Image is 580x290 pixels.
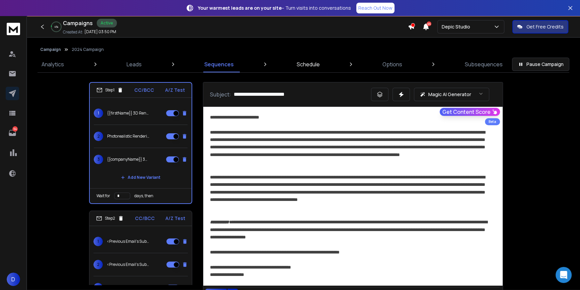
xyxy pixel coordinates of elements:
[135,215,155,222] p: CC/BCC
[127,60,142,68] p: Leads
[485,118,500,125] div: Beta
[107,262,150,267] p: <Previous Email's Subject>
[63,19,93,27] h1: Campaigns
[40,47,61,52] button: Campaign
[107,239,150,244] p: <Previous Email's Subject>
[512,20,568,33] button: Get Free Credits
[6,126,19,140] a: 54
[107,134,150,139] p: Photorealistic Renderings for {{companyName}}
[89,82,192,204] li: Step1CC/BCCA/Z Test1{{firstName}} 3D Renders?2Photorealistic Renderings for {{companyName}}3{{com...
[107,111,150,116] p: {{firstName}} 3D Renders?
[42,60,64,68] p: Analytics
[96,193,110,199] p: Wait for
[63,29,83,35] p: Created At:
[72,47,104,52] p: 2024 Campaign
[94,132,103,141] span: 2
[7,273,20,286] button: D
[378,56,406,72] a: Options
[107,157,150,162] p: {{companyName}} 3D Renders
[461,56,507,72] a: Subsequences
[7,23,20,35] img: logo
[465,60,503,68] p: Subsequences
[134,87,154,93] p: CC/BCC
[428,91,471,98] p: Magic AI Generator
[116,171,166,184] button: Add New Variant
[94,155,103,164] span: 3
[200,56,238,72] a: Sequences
[440,108,500,116] button: Get Content Score
[38,56,68,72] a: Analytics
[93,237,103,246] span: 1
[96,215,124,221] div: Step 2
[54,25,58,29] p: 4 %
[12,126,18,132] p: 54
[97,19,117,27] div: Active
[84,29,116,34] p: [DATE] 03:50 PM
[165,215,185,222] p: A/Z Test
[556,267,572,283] div: Open Intercom Messenger
[198,5,351,11] p: – Turn visits into conversations
[297,60,320,68] p: Schedule
[134,193,153,199] p: days, then
[512,58,569,71] button: Pause Campaign
[96,87,123,93] div: Step 1
[358,5,392,11] p: Reach Out Now
[123,56,146,72] a: Leads
[93,260,103,269] span: 2
[210,90,231,98] p: Subject:
[356,3,394,13] a: Reach Out Now
[427,21,431,26] span: 44
[204,60,234,68] p: Sequences
[198,5,282,11] strong: Your warmest leads are on your site
[526,23,564,30] p: Get Free Credits
[165,87,185,93] p: A/Z Test
[382,60,402,68] p: Options
[414,88,489,101] button: Magic AI Generator
[293,56,324,72] a: Schedule
[94,108,103,118] span: 1
[442,23,473,30] p: Depic Studio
